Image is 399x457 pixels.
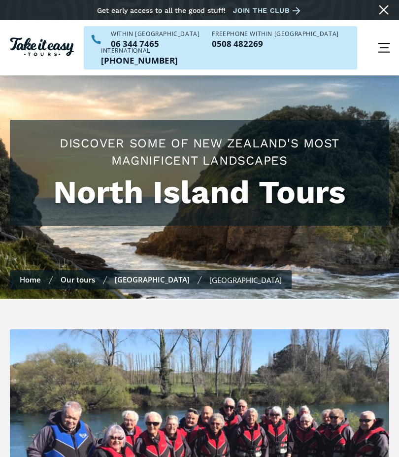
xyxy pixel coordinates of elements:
[233,4,304,17] a: Join the club
[212,31,338,37] div: Freephone WITHIN [GEOGRAPHIC_DATA]
[369,33,399,63] div: menu
[212,39,338,48] a: Call us freephone within NZ on 0508482269
[115,275,190,284] a: [GEOGRAPHIC_DATA]
[10,37,74,56] img: Take it easy Tours logo
[111,39,199,48] p: 06 344 7465
[20,135,379,169] h2: Discover some of New Zealand's most magnificent landscapes
[212,39,338,48] p: 0508 482269
[376,2,392,18] a: Close message
[209,275,282,285] div: [GEOGRAPHIC_DATA]
[61,275,95,284] a: Our tours
[10,270,292,289] nav: breadcrumbs
[101,56,178,65] p: [PHONE_NUMBER]
[97,6,226,14] div: Get early access to all the good stuff!
[101,56,178,65] a: Call us outside of NZ on +6463447465
[10,35,74,61] a: Homepage
[20,275,41,284] a: Home
[111,39,199,48] a: Call us within NZ on 063447465
[111,31,199,37] div: WITHIN [GEOGRAPHIC_DATA]
[20,174,379,211] h1: North Island Tours
[101,48,178,54] div: International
